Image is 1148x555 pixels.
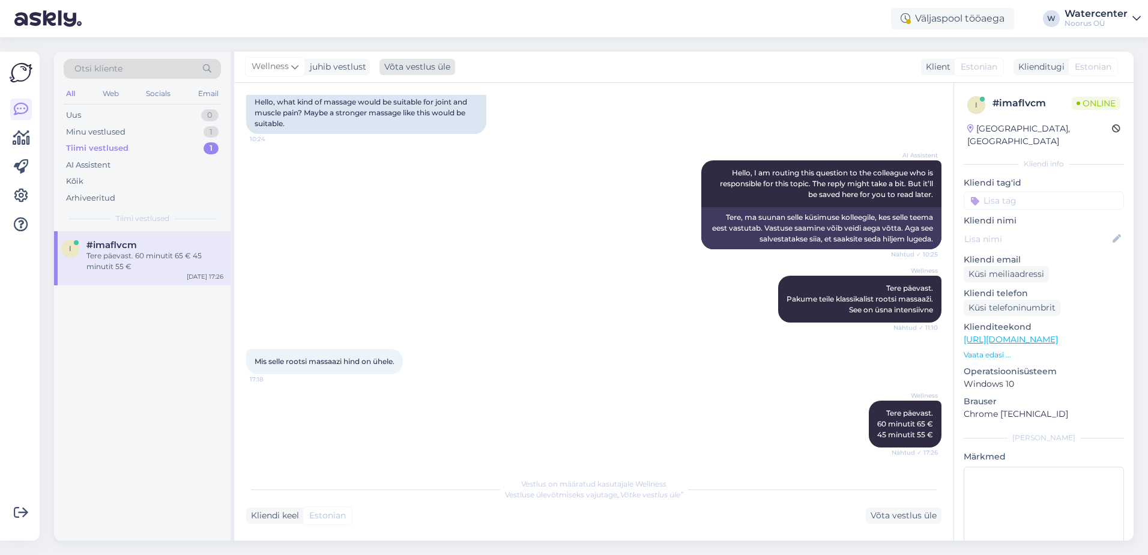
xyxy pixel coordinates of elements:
[1072,97,1120,110] span: Online
[893,323,938,332] span: Nähtud ✓ 11:10
[66,192,115,204] div: Arhiveeritud
[787,284,933,314] span: Tere päevast. Pakume teile klassikalist rootsi massaaži. See on üsna intensiivne
[866,508,941,524] div: Võta vestlus üle
[379,59,455,75] div: Võta vestlus üle
[309,509,346,522] span: Estonian
[505,490,683,499] span: Vestluse ülevõtmiseks vajutage
[246,509,299,522] div: Kliendi keel
[701,207,941,249] div: Tere, ma suunan selle küsimuse kolleegile, kes selle teema eest vastutab. Vastuse saamine võib ve...
[64,86,77,102] div: All
[964,287,1124,300] p: Kliendi telefon
[250,135,295,144] span: 10:24
[10,61,32,84] img: Askly Logo
[964,159,1124,169] div: Kliendi info
[975,100,977,109] span: i
[964,177,1124,189] p: Kliendi tag'id
[69,244,71,253] span: i
[1014,61,1065,73] div: Klienditugi
[967,123,1112,148] div: [GEOGRAPHIC_DATA], [GEOGRAPHIC_DATA]
[1065,9,1141,28] a: WatercenterNoorus OÜ
[250,375,295,384] span: 17:18
[1075,61,1111,73] span: Estonian
[893,266,938,275] span: Wellness
[66,175,83,187] div: Kõik
[720,168,935,199] span: Hello, I am routing this question to the colleague who is responsible for this topic. The reply m...
[305,61,366,73] div: juhib vestlust
[66,142,128,154] div: Tiimi vestlused
[1043,10,1060,27] div: W
[964,408,1124,420] p: Chrome [TECHNICAL_ID]
[246,92,486,134] div: Hello, what kind of massage would be suitable for joint and muscle pain? Maybe a stronger massage...
[964,214,1124,227] p: Kliendi nimi
[252,60,289,73] span: Wellness
[964,378,1124,390] p: Windows 10
[892,448,938,457] span: Nähtud ✓ 17:26
[964,334,1058,345] a: [URL][DOMAIN_NAME]
[66,109,81,121] div: Uus
[891,250,938,259] span: Nähtud ✓ 10:25
[187,272,223,281] div: [DATE] 17:26
[66,159,110,171] div: AI Assistent
[891,8,1014,29] div: Väljaspool tööaega
[964,395,1124,408] p: Brauser
[1065,19,1128,28] div: Noorus OÜ
[961,61,997,73] span: Estonian
[992,96,1072,111] div: # imaflvcm
[116,213,169,224] span: Tiimi vestlused
[196,86,221,102] div: Email
[964,321,1124,333] p: Klienditeekond
[521,479,666,488] span: Vestlus on määratud kasutajale Wellness
[143,86,173,102] div: Socials
[964,300,1060,316] div: Küsi telefoninumbrit
[893,151,938,160] span: AI Assistent
[964,450,1124,463] p: Märkmed
[921,61,950,73] div: Klient
[100,86,121,102] div: Web
[204,126,219,138] div: 1
[877,408,933,439] span: Tere päevast. 60 minutit 65 € 45 minutit 55 €
[964,192,1124,210] input: Lisa tag
[964,253,1124,266] p: Kliendi email
[617,490,683,499] i: „Võtke vestlus üle”
[204,142,219,154] div: 1
[964,365,1124,378] p: Operatsioonisüsteem
[86,250,223,272] div: Tere päevast. 60 minutit 65 € 45 minutit 55 €
[893,391,938,400] span: Wellness
[964,350,1124,360] p: Vaata edasi ...
[964,266,1049,282] div: Küsi meiliaadressi
[1065,9,1128,19] div: Watercenter
[66,126,125,138] div: Minu vestlused
[255,357,394,366] span: Mis selle rootsi massaazi hind on ühele.
[86,240,137,250] span: #imaflvcm
[74,62,122,75] span: Otsi kliente
[201,109,219,121] div: 0
[964,432,1124,443] div: [PERSON_NAME]
[964,232,1110,246] input: Lisa nimi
